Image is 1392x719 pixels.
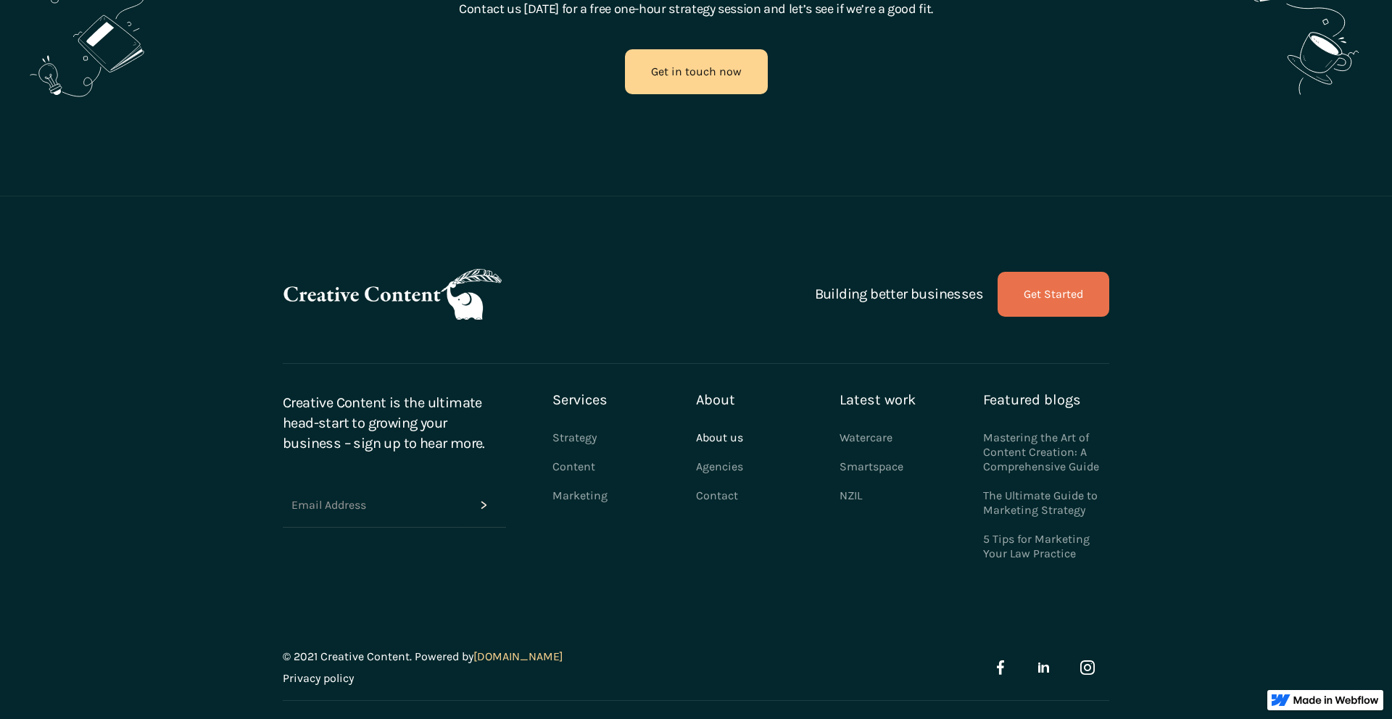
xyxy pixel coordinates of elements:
[696,481,738,510] a: Contact
[552,423,597,452] a: Strategy
[840,423,903,452] a: Watercare
[696,452,743,481] a: Agencies
[815,284,983,304] div: Building better businesses
[552,481,608,510] a: Marketing
[696,423,743,452] a: About us
[840,393,916,407] div: Latest work
[983,525,1109,568] a: 5 Tips for Marketing Your Law Practice
[461,483,506,528] input: >
[473,649,563,663] a: [DOMAIN_NAME]
[283,393,492,454] div: Creative Content is the ultimate head-start to growing your business – sign up to hear more.
[283,483,506,528] form: Footer Form
[983,423,1109,481] a: Mastering the Art of Content Creation: A Comprehensive Guide
[283,649,563,671] div: © 2021 Creative Content. Powered by
[283,483,461,528] input: Email Address
[552,393,608,407] div: Services
[983,393,1081,407] div: Featured blogs
[840,481,903,510] a: NZIL
[625,49,768,94] a: Get in touch now
[696,393,735,407] div: About
[840,452,903,481] a: Smartspace
[1293,696,1379,705] img: Made in Webflow
[283,671,354,686] a: Privacy policy
[998,272,1109,317] a: Get Started
[552,452,595,481] a: Content
[983,481,1109,525] a: The Ultimate Guide to Marketing Strategy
